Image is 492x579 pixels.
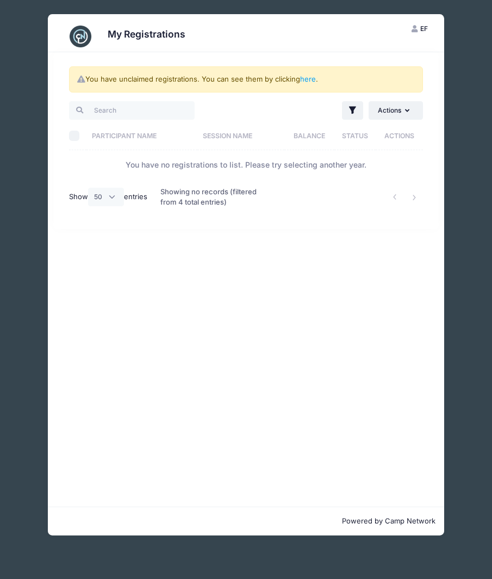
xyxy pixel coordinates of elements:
th: Session Name: activate to sort column ascending [197,121,284,150]
a: here [300,75,316,83]
input: Search [69,101,195,120]
th: Participant Name: activate to sort column ascending [86,121,197,150]
button: EF [402,20,437,38]
img: CampNetwork [70,26,91,47]
select: Showentries [88,188,124,206]
h3: My Registrations [108,29,185,40]
label: Show entries [69,188,147,206]
div: You have unclaimed registrations. You can see them by clicking . [69,66,423,93]
button: Actions [369,101,423,120]
th: Actions: activate to sort column ascending [376,121,423,150]
span: EF [420,24,428,33]
p: Powered by Camp Network [57,516,435,527]
th: Balance: activate to sort column ascending [284,121,334,150]
th: Status: activate to sort column ascending [334,121,376,150]
th: Select All [69,121,87,150]
div: Showing no records (filtered from 4 total entries) [160,180,271,215]
td: You have no registrations to list. Please try selecting another year. [69,150,423,179]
